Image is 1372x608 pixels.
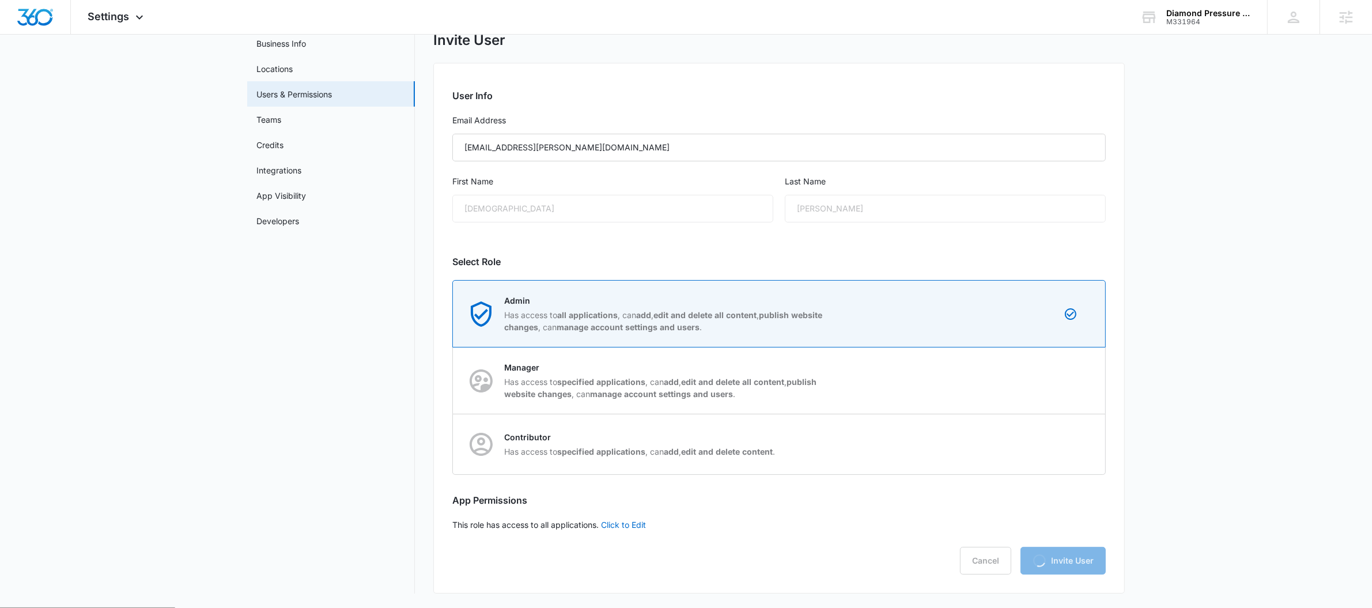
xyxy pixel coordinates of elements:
a: Developers [256,215,299,227]
div: Keywords by Traffic [127,68,194,75]
a: Teams [256,114,281,126]
p: Admin [504,294,828,307]
strong: edit and delete all content [653,310,757,320]
a: Integrations [256,164,301,176]
h2: App Permissions [452,493,1106,507]
label: First Name [452,175,773,188]
span: Settings [88,10,130,22]
strong: edit and delete all content [681,377,784,387]
div: v 4.0.25 [32,18,56,28]
strong: add [664,447,679,456]
img: website_grey.svg [18,30,28,39]
img: logo_orange.svg [18,18,28,28]
a: Credits [256,139,284,151]
p: Contributor [504,431,775,443]
strong: manage account settings and users [590,389,733,399]
div: This role has access to all applications. [433,63,1125,594]
div: account name [1166,9,1250,18]
strong: specified applications [557,377,645,387]
strong: add [636,310,651,320]
label: Email Address [452,114,1106,127]
a: Click to Edit [601,520,646,530]
h2: User Info [452,89,1106,103]
div: Domain Overview [44,68,103,75]
p: Has access to , can , , , can . [504,309,828,333]
label: Last Name [785,175,1106,188]
p: Manager [504,361,828,373]
a: Locations [256,63,293,75]
strong: edit and delete content [681,447,773,456]
p: Has access to , can , . [504,445,775,458]
div: account id [1166,18,1250,26]
img: tab_keywords_by_traffic_grey.svg [115,67,124,76]
p: Has access to , can , , , can . [504,376,828,400]
a: App Visibility [256,190,306,202]
div: Domain: [DOMAIN_NAME] [30,30,127,39]
strong: specified applications [557,447,645,456]
a: Users & Permissions [256,88,332,100]
strong: all applications [557,310,618,320]
a: Business Info [256,37,306,50]
h2: Select Role [452,255,1106,269]
img: tab_domain_overview_orange.svg [31,67,40,76]
strong: add [664,377,679,387]
h1: Invite User [433,32,505,49]
strong: manage account settings and users [557,322,700,332]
